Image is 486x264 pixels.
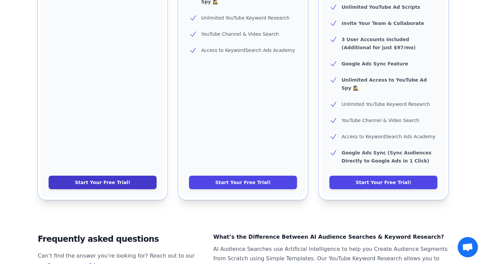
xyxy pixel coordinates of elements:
span: Unlimited YouTube Keyword Research [342,101,430,107]
b: Google Ads Sync (Sync Audiences Directly to Google Ads in 1 Click) [342,150,431,164]
span: YouTube Channel & Video Search [201,31,279,37]
span: Unlimited YouTube Keyword Research [201,15,290,21]
span: Access to KeywordSearch Ads Academy [342,134,435,139]
span: YouTube Channel & Video Search [342,118,419,123]
a: Ανοιχτή συνομιλία [458,237,478,257]
a: Start Your Free Trial! [329,176,437,189]
b: Unlimited Access to YouTube Ad Spy 🕵️‍♀️ [342,77,427,91]
dt: What’s the Difference Between AI Audience Searches & Keyword Research? [213,232,448,242]
b: 3 User Accounts Included (Additional for just $97/mo) [342,37,415,50]
h2: Frequently asked questions [38,232,202,246]
b: Google Ads Sync Feature [342,61,408,66]
a: Start Your Free Trial! [189,176,297,189]
b: Unlimited YouTube Ad Scripts [342,4,420,10]
span: Access to KeywordSearch Ads Academy [201,48,295,53]
a: Start Your Free Trial! [49,176,157,189]
b: Invite Your Team & Collaborate [342,21,424,26]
